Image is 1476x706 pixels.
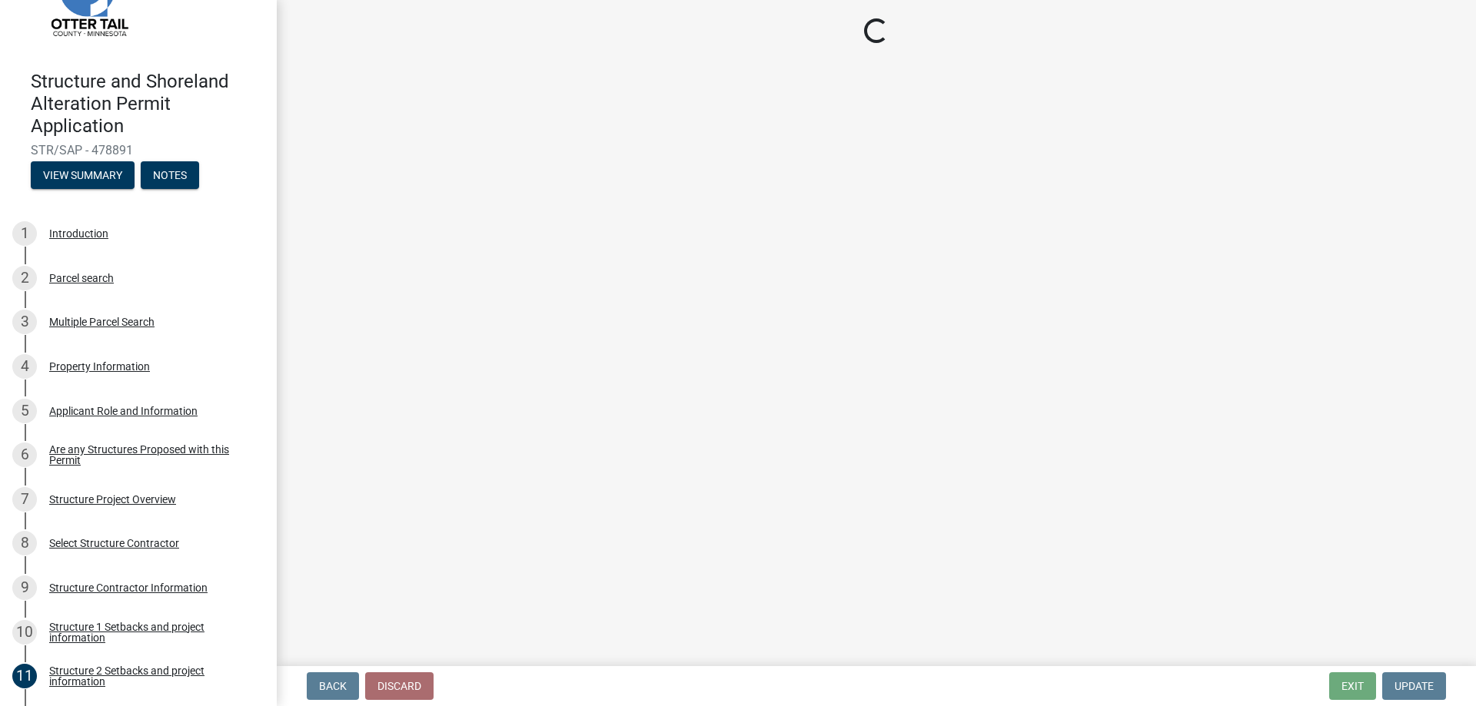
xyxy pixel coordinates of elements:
div: 2 [12,266,37,290]
div: Introduction [49,228,108,239]
div: 6 [12,442,37,467]
div: 11 [12,664,37,688]
div: 8 [12,531,37,555]
div: Parcel search [49,273,114,283]
div: 5 [12,399,37,423]
button: View Summary [31,161,135,189]
div: 9 [12,575,37,600]
div: Property Information [49,361,150,372]
div: Structure Contractor Information [49,582,208,593]
button: Back [307,672,359,700]
wm-modal-confirm: Notes [141,171,199,183]
div: 3 [12,310,37,334]
div: 1 [12,221,37,246]
div: Structure 1 Setbacks and project information [49,621,252,643]
wm-modal-confirm: Summary [31,171,135,183]
button: Discard [365,672,434,700]
button: Update [1382,672,1446,700]
div: Applicant Role and Information [49,406,198,416]
h4: Structure and Shoreland Alteration Permit Application [31,71,264,137]
span: STR/SAP - 478891 [31,143,246,157]
div: 7 [12,487,37,512]
div: 10 [12,620,37,645]
div: Structure 2 Setbacks and project information [49,665,252,687]
span: Update [1395,680,1434,692]
div: Are any Structures Proposed with this Permit [49,444,252,466]
div: Structure Project Overview [49,494,176,505]
div: Multiple Parcel Search [49,317,155,327]
div: Select Structure Contractor [49,538,179,549]
button: Notes [141,161,199,189]
span: Back [319,680,347,692]
div: 4 [12,354,37,379]
button: Exit [1329,672,1376,700]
